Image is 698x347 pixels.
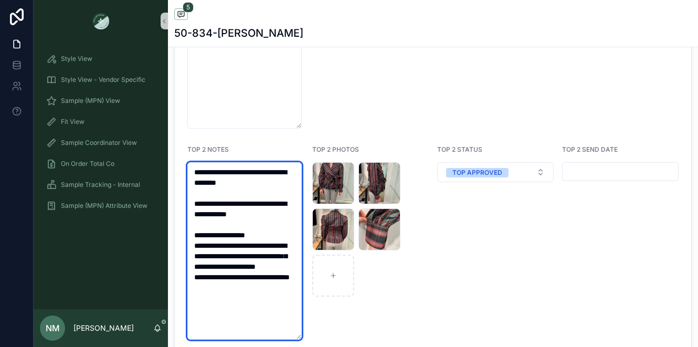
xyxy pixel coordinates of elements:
[73,323,134,333] p: [PERSON_NAME]
[174,8,188,22] button: 5
[92,13,109,29] img: App logo
[40,154,162,173] a: On Order Total Co
[40,49,162,68] a: Style View
[174,26,303,40] h1: 50-834-[PERSON_NAME]
[34,42,168,229] div: scrollable content
[61,202,147,210] span: Sample (MPN) Attribute View
[61,160,114,168] span: On Order Total Co
[437,162,554,182] button: Select Button
[40,133,162,152] a: Sample Coordinator View
[562,145,618,153] span: TOP 2 SEND DATE
[40,112,162,131] a: Fit View
[61,76,145,84] span: Style View - Vendor Specific
[40,175,162,194] a: Sample Tracking - Internal
[187,145,229,153] span: TOP 2 NOTES
[40,196,162,215] a: Sample (MPN) Attribute View
[61,139,137,147] span: Sample Coordinator View
[46,322,60,334] span: NM
[40,91,162,110] a: Sample (MPN) View
[61,55,92,63] span: Style View
[61,118,84,126] span: Fit View
[452,168,502,177] div: TOP APPROVED
[61,97,120,105] span: Sample (MPN) View
[183,2,194,13] span: 5
[437,145,482,153] span: TOP 2 STATUS
[40,70,162,89] a: Style View - Vendor Specific
[312,145,359,153] span: TOP 2 PHOTOS
[61,181,140,189] span: Sample Tracking - Internal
